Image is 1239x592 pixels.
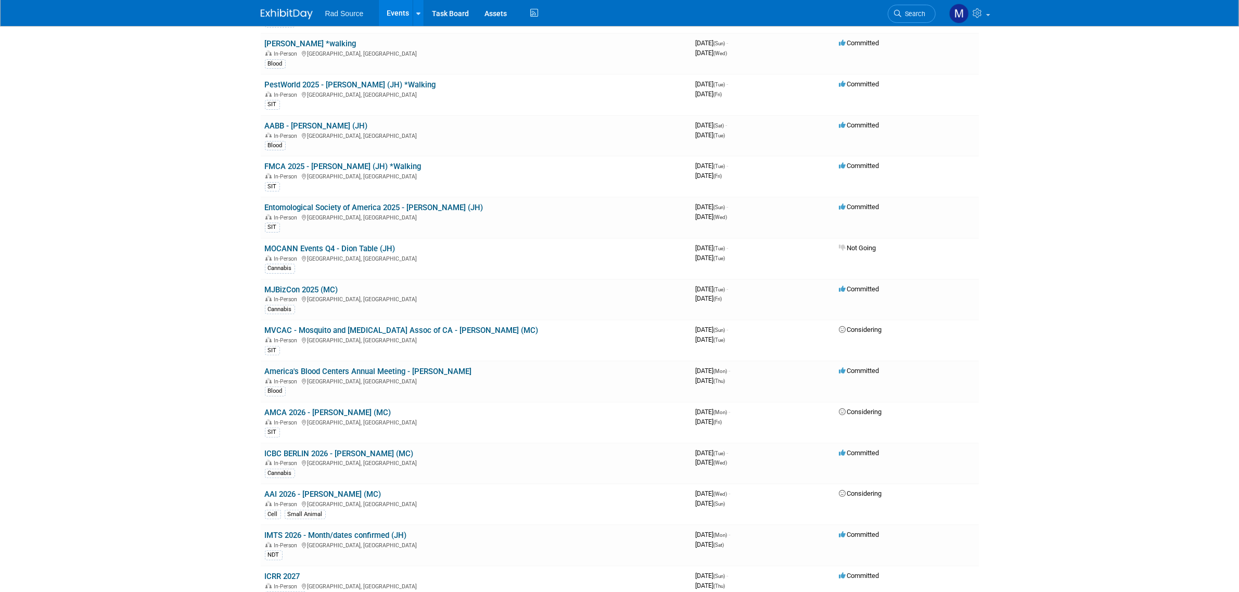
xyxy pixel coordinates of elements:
[274,214,301,221] span: In-Person
[265,121,368,131] a: AABB - [PERSON_NAME] (JH)
[696,90,722,98] span: [DATE]
[714,287,725,292] span: (Tue)
[285,510,326,519] div: Small Animal
[902,10,926,18] span: Search
[727,449,729,457] span: -
[265,59,286,69] div: Blood
[714,50,727,56] span: (Wed)
[714,327,725,333] span: (Sun)
[727,285,729,293] span: -
[265,173,272,178] img: In-Person Event
[265,490,381,499] a: AAI 2026 - [PERSON_NAME] (MC)
[696,131,725,139] span: [DATE]
[265,244,395,253] a: MOCANN Events Q4 - Dion Table (JH)
[265,510,281,519] div: Cell
[274,173,301,180] span: In-Person
[729,490,731,497] span: -
[696,80,729,88] span: [DATE]
[265,182,280,191] div: SIT
[696,418,722,426] span: [DATE]
[714,173,722,179] span: (Fri)
[265,214,272,220] img: In-Person Event
[839,121,879,129] span: Committed
[714,92,722,97] span: (Fri)
[265,133,272,138] img: In-Person Event
[696,326,729,333] span: [DATE]
[729,367,731,375] span: -
[274,296,301,303] span: In-Person
[265,336,687,344] div: [GEOGRAPHIC_DATA], [GEOGRAPHIC_DATA]
[696,285,729,293] span: [DATE]
[839,572,879,580] span: Committed
[696,172,722,179] span: [DATE]
[714,451,725,456] span: (Tue)
[696,499,725,507] span: [DATE]
[727,80,729,88] span: -
[839,490,882,497] span: Considering
[696,377,725,384] span: [DATE]
[265,418,687,426] div: [GEOGRAPHIC_DATA], [GEOGRAPHIC_DATA]
[714,296,722,302] span: (Fri)
[839,244,876,252] span: Not Going
[949,4,969,23] img: Melissa Conboy
[265,141,286,150] div: Blood
[265,419,272,424] img: In-Person Event
[265,460,272,465] img: In-Person Event
[265,264,295,273] div: Cannabis
[325,9,364,18] span: Rad Source
[727,162,729,170] span: -
[727,39,729,47] span: -
[274,501,301,508] span: In-Person
[714,501,725,507] span: (Sun)
[696,162,729,170] span: [DATE]
[274,542,301,549] span: In-Person
[696,367,731,375] span: [DATE]
[714,163,725,169] span: (Tue)
[726,121,727,129] span: -
[265,458,687,467] div: [GEOGRAPHIC_DATA], [GEOGRAPHIC_DATA]
[265,367,472,376] a: America's Blood Centers Annual Meeting - [PERSON_NAME]
[265,203,483,212] a: Entomological Society of America 2025 - [PERSON_NAME] (JH)
[265,550,283,560] div: NDT
[265,296,272,301] img: In-Person Event
[265,540,687,549] div: [GEOGRAPHIC_DATA], [GEOGRAPHIC_DATA]
[839,531,879,538] span: Committed
[714,82,725,87] span: (Tue)
[696,213,727,221] span: [DATE]
[714,41,725,46] span: (Sun)
[274,583,301,590] span: In-Person
[714,204,725,210] span: (Sun)
[696,408,731,416] span: [DATE]
[727,326,729,333] span: -
[696,531,731,538] span: [DATE]
[265,542,272,547] img: In-Person Event
[839,326,882,333] span: Considering
[714,583,725,589] span: (Thu)
[714,573,725,579] span: (Sun)
[265,326,539,335] a: MVCAC - Mosquito and [MEDICAL_DATA] Assoc of CA - [PERSON_NAME] (MC)
[888,5,936,23] a: Search
[729,408,731,416] span: -
[839,39,879,47] span: Committed
[265,387,286,396] div: Blood
[714,532,727,538] span: (Mon)
[265,80,436,89] a: PestWorld 2025 - [PERSON_NAME] (JH) *Walking
[274,460,301,467] span: In-Person
[696,294,722,302] span: [DATE]
[274,255,301,262] span: In-Person
[265,531,407,540] a: IMTS 2026 - Month/dates confirmed (JH)
[714,491,727,497] span: (Wed)
[696,244,729,252] span: [DATE]
[839,408,882,416] span: Considering
[265,162,421,171] a: FMCA 2025 - [PERSON_NAME] (JH) *Walking
[265,378,272,383] img: In-Person Event
[265,499,687,508] div: [GEOGRAPHIC_DATA], [GEOGRAPHIC_DATA]
[714,133,725,138] span: (Tue)
[714,246,725,251] span: (Tue)
[839,367,879,375] span: Committed
[265,92,272,97] img: In-Person Event
[265,90,687,98] div: [GEOGRAPHIC_DATA], [GEOGRAPHIC_DATA]
[274,337,301,344] span: In-Person
[839,162,879,170] span: Committed
[714,542,724,548] span: (Sat)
